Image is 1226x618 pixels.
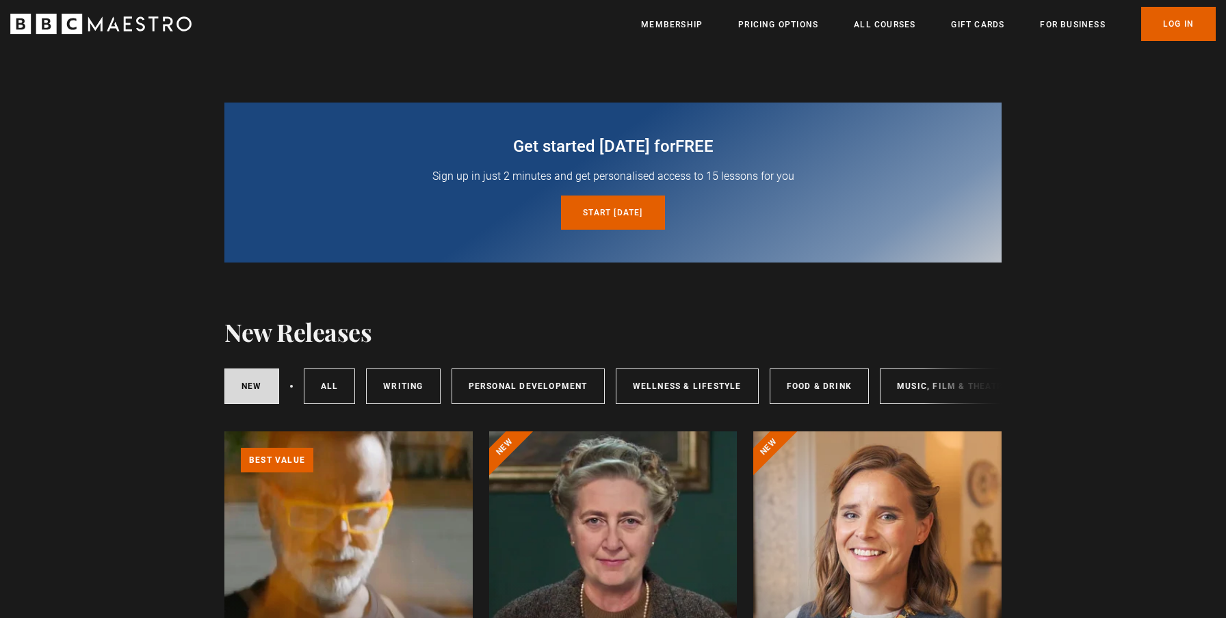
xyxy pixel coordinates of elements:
p: Sign up in just 2 minutes and get personalised access to 15 lessons for you [257,168,969,185]
a: Log In [1141,7,1216,41]
a: New [224,368,279,404]
a: Food & Drink [770,368,869,404]
h1: New Releases [224,317,371,346]
span: free [675,137,714,156]
a: Wellness & Lifestyle [616,368,759,404]
nav: Primary [641,7,1216,41]
p: Best value [241,448,313,472]
a: Membership [641,18,703,31]
a: All [304,368,356,404]
a: Music, Film & Theatre [880,368,1026,404]
a: All Courses [854,18,915,31]
a: Writing [366,368,440,404]
svg: BBC Maestro [10,14,192,34]
a: For business [1040,18,1105,31]
a: Personal Development [452,368,605,404]
h2: Get started [DATE] for [257,135,969,157]
a: Gift Cards [951,18,1004,31]
a: Pricing Options [738,18,818,31]
a: Start [DATE] [561,196,664,230]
